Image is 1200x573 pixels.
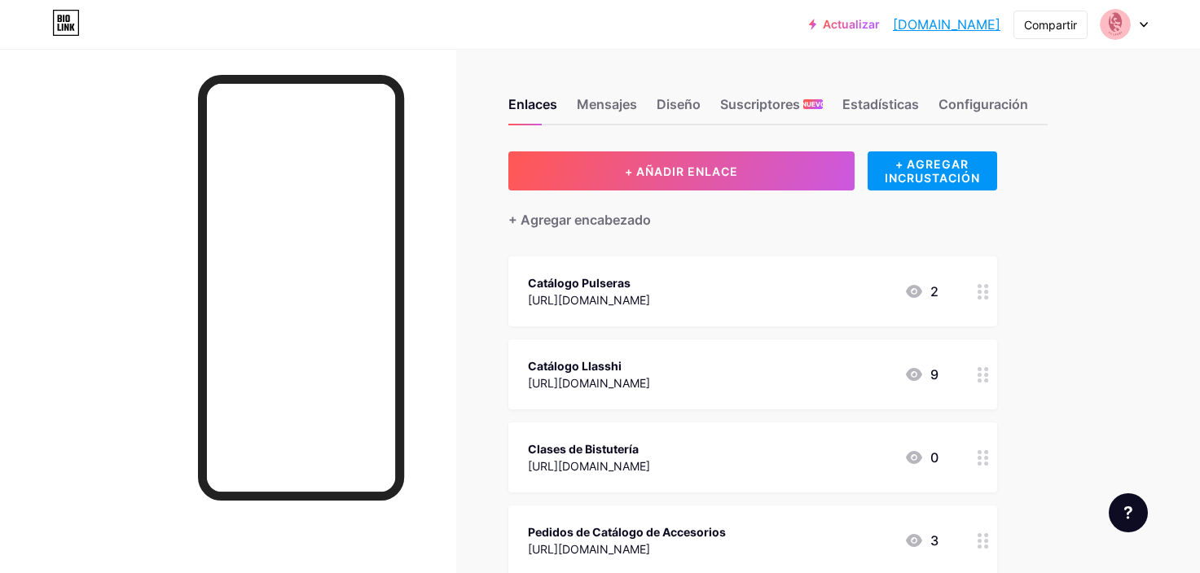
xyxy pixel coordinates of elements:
div: [URL][DOMAIN_NAME] [528,374,650,391]
div: [URL][DOMAIN_NAME] [528,291,650,308]
div: Estadísticas [842,94,919,124]
font: 3 [930,531,938,550]
img: Llarecpaut [1100,9,1131,40]
div: Configuración [938,94,1028,124]
div: Pedidos de Catálogo de Accesorios [528,523,726,540]
div: [URL][DOMAIN_NAME] [528,457,650,475]
div: Catálogo Llasshi [528,357,650,374]
font: Suscriptores [720,94,800,114]
font: 0 [930,448,938,467]
a: [DOMAIN_NAME] [893,15,1000,34]
font: 9 [930,365,938,384]
font: 2 [930,282,938,301]
div: Clases de Bistutería [528,440,650,457]
div: + AGREGAR INCRUSTACIÓN [868,151,997,190]
div: Catálogo Pulseras [528,274,650,291]
div: Diseño [657,94,701,124]
div: [URL][DOMAIN_NAME] [528,540,726,558]
div: + Agregar encabezado [508,210,651,230]
div: Mensajes [577,94,637,124]
button: + AÑADIR ENLACE [508,151,855,190]
span: + AÑADIR ENLACE [625,164,738,178]
span: NUEVO [802,99,825,109]
font: Actualizar [823,18,880,31]
div: Enlaces [508,94,557,124]
div: Compartir [1024,16,1077,33]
